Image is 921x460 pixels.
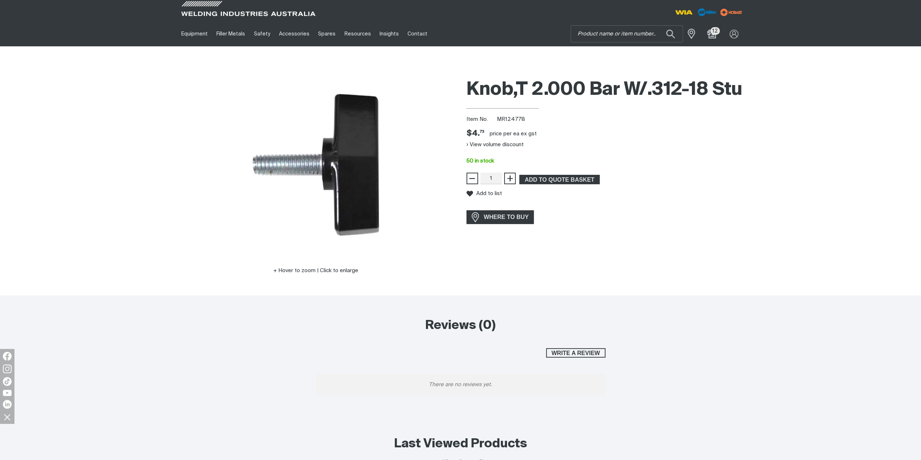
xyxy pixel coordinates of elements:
[480,130,484,134] sup: 73
[546,348,605,358] button: Write a review
[403,21,432,46] a: Contact
[316,318,605,334] h2: Reviews (0)
[466,139,524,151] button: View volume discount
[497,117,525,122] span: MR124778
[3,390,12,396] img: YouTube
[466,158,494,164] span: 50 in stock
[212,21,249,46] a: Filler Metals
[469,172,476,185] span: −
[466,78,744,102] h1: Knob,T 2.000 Bar W/.312-18 Stu
[466,190,502,197] button: Add to list
[466,128,484,139] span: $4.
[249,21,274,46] a: Safety
[479,211,533,223] span: WHERE TO BUY
[177,21,603,46] nav: Main
[3,364,12,373] img: Instagram
[316,374,605,396] p: There are no reviews yet.
[177,21,212,46] a: Equipment
[476,190,502,197] span: Add to list
[340,21,375,46] a: Resources
[520,175,599,184] span: ADD TO QUOTE BASKET
[658,25,683,42] button: Search products
[314,21,340,46] a: Spares
[718,7,744,18] img: miller
[3,377,12,386] img: TikTok
[225,75,406,256] img: Knob,T 2.000 Bar W/.312-18 Stu
[394,436,527,452] h2: Last Viewed Products
[466,115,496,124] span: Item No.
[571,26,683,42] input: Product name or item number...
[375,21,403,46] a: Insights
[521,130,537,138] div: ex gst
[519,175,600,184] button: Add Knob,T 2.000 Bar W/.312-18 Stu to the shopping cart
[506,172,513,185] span: +
[466,128,484,139] div: Price
[269,266,363,275] button: Hover to zoom | Click to enlarge
[3,352,12,360] img: Facebook
[3,400,12,409] img: LinkedIn
[275,21,314,46] a: Accessories
[547,348,605,358] span: Write a review
[490,130,519,138] div: price per EA
[1,411,13,423] img: hide socials
[466,210,534,224] a: WHERE TO BUY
